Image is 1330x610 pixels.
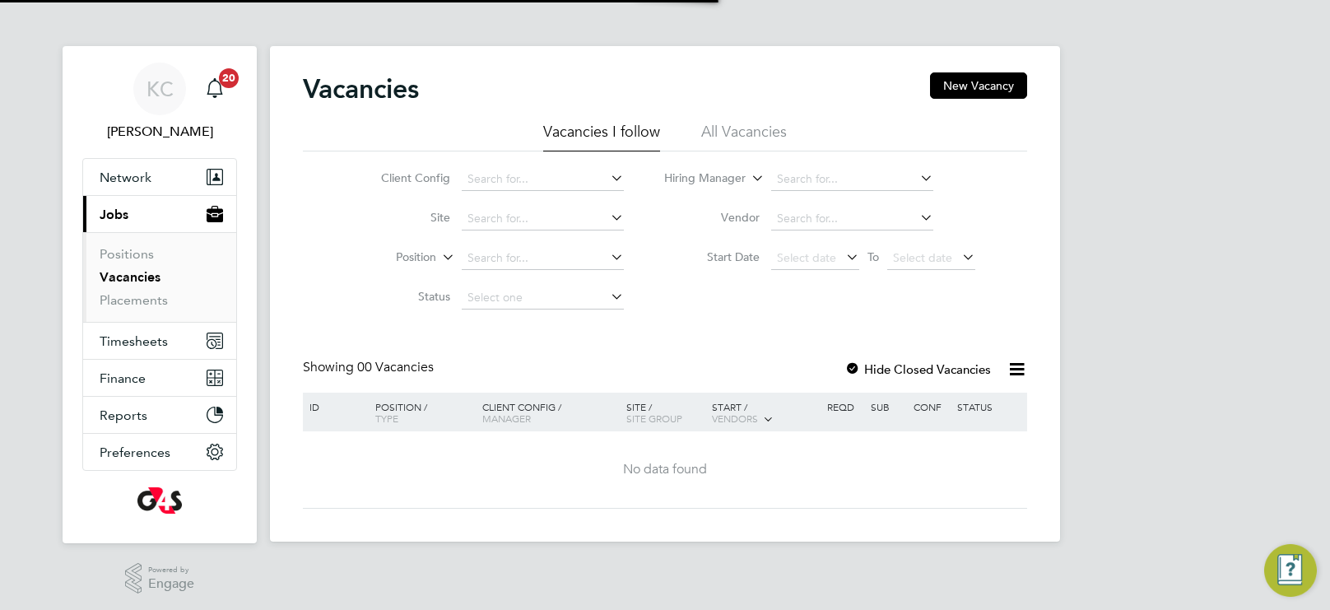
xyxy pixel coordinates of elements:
[909,393,952,421] div: Conf
[83,434,236,470] button: Preferences
[867,393,909,421] div: Sub
[83,360,236,396] button: Finance
[893,250,952,265] span: Select date
[543,122,660,151] li: Vacancies I follow
[100,292,168,308] a: Placements
[82,487,237,514] a: Go to home page
[303,359,437,376] div: Showing
[665,249,760,264] label: Start Date
[462,286,624,310] input: Select one
[930,72,1027,99] button: New Vacancy
[148,563,194,577] span: Powered by
[708,393,823,434] div: Start /
[823,393,866,421] div: Reqd
[356,210,450,225] label: Site
[219,68,239,88] span: 20
[651,170,746,187] label: Hiring Manager
[82,122,237,142] span: Kirsty Collins
[462,207,624,230] input: Search for...
[1264,544,1317,597] button: Engage Resource Center
[363,393,478,432] div: Position /
[771,207,933,230] input: Search for...
[148,577,194,591] span: Engage
[100,370,146,386] span: Finance
[100,246,154,262] a: Positions
[622,393,709,432] div: Site /
[844,361,991,377] label: Hide Closed Vacancies
[665,210,760,225] label: Vendor
[100,445,170,460] span: Preferences
[303,72,419,105] h2: Vacancies
[125,563,195,594] a: Powered byEngage
[305,461,1025,478] div: No data found
[83,196,236,232] button: Jobs
[863,246,884,268] span: To
[712,412,758,425] span: Vendors
[100,207,128,222] span: Jobs
[953,393,1025,421] div: Status
[626,412,682,425] span: Site Group
[375,412,398,425] span: Type
[82,63,237,142] a: KC[PERSON_NAME]
[137,487,182,514] img: g4s-logo-retina.png
[198,63,231,115] a: 20
[83,323,236,359] button: Timesheets
[83,232,236,322] div: Jobs
[482,412,531,425] span: Manager
[83,397,236,433] button: Reports
[100,333,168,349] span: Timesheets
[462,247,624,270] input: Search for...
[478,393,622,432] div: Client Config /
[777,250,836,265] span: Select date
[63,46,257,543] nav: Main navigation
[100,269,160,285] a: Vacancies
[462,168,624,191] input: Search for...
[701,122,787,151] li: All Vacancies
[146,78,174,100] span: KC
[356,289,450,304] label: Status
[100,407,147,423] span: Reports
[342,249,436,266] label: Position
[357,359,434,375] span: 00 Vacancies
[771,168,933,191] input: Search for...
[356,170,450,185] label: Client Config
[83,159,236,195] button: Network
[100,170,151,185] span: Network
[305,393,363,421] div: ID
